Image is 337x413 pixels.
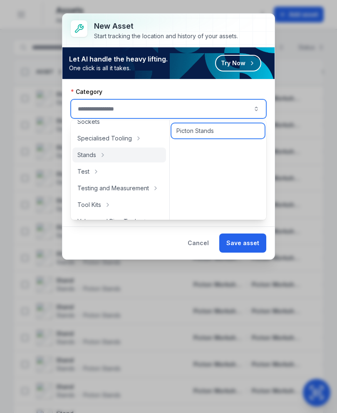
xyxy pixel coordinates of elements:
[219,234,266,253] button: Save asset
[215,55,261,71] button: Try Now
[94,32,238,40] div: Start tracking the location and history of your assets.
[77,184,149,192] span: Testing and Measurement
[77,151,96,159] span: Stands
[69,54,168,64] strong: Let AI handle the heavy lifting.
[77,134,132,143] span: Specialised Tooling
[181,234,216,253] button: Cancel
[176,127,214,135] span: Picton Stands
[77,167,89,176] span: Test
[77,201,101,209] span: Tool Kits
[71,88,102,96] label: Category
[94,20,238,32] h3: New asset
[69,64,168,72] span: One click is all it takes.
[77,217,139,226] span: Valves and Pipe Tools
[77,118,100,126] span: Sockets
